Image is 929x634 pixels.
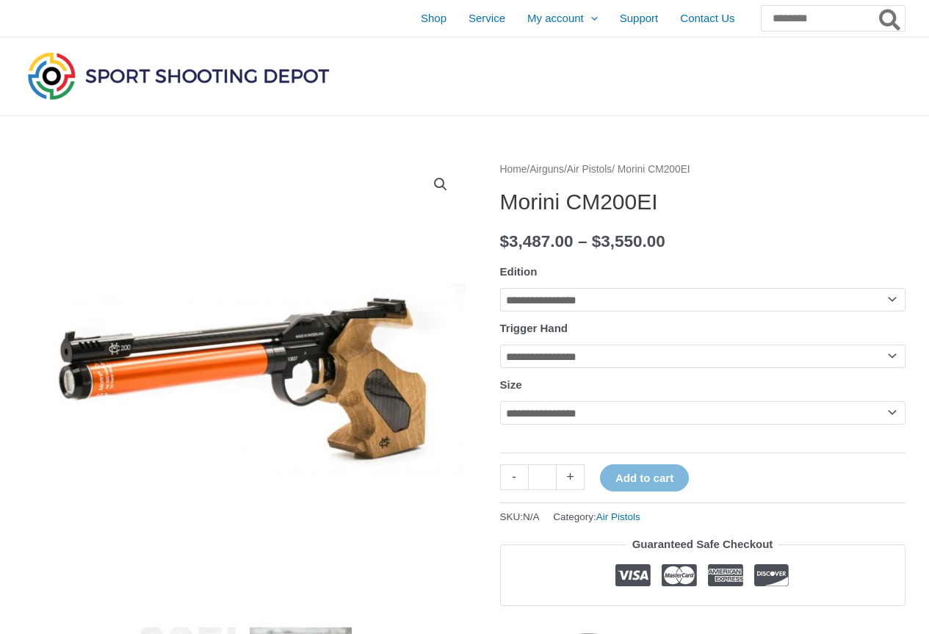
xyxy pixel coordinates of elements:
a: Air Pistols [596,511,640,522]
img: Sport Shooting Depot [24,48,333,103]
label: Edition [500,265,538,278]
a: - [500,464,528,490]
a: + [557,464,585,490]
span: SKU: [500,508,540,526]
button: Add to cart [600,464,689,491]
bdi: 3,550.00 [592,232,665,251]
label: Trigger Hand [500,322,568,334]
span: $ [500,232,510,251]
span: Category: [553,508,640,526]
img: CM200EI [24,160,465,601]
input: Product quantity [528,464,557,490]
label: Size [500,378,522,391]
span: – [578,232,588,251]
legend: Guaranteed Safe Checkout [626,534,779,555]
a: Airguns [529,164,564,175]
nav: Breadcrumb [500,160,905,179]
button: Search [876,6,905,31]
bdi: 3,487.00 [500,232,574,251]
a: Air Pistols [567,164,612,175]
span: N/A [523,511,540,522]
span: $ [592,232,601,251]
h1: Morini CM200EI [500,189,905,215]
a: View full-screen image gallery [427,171,454,198]
a: Home [500,164,527,175]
